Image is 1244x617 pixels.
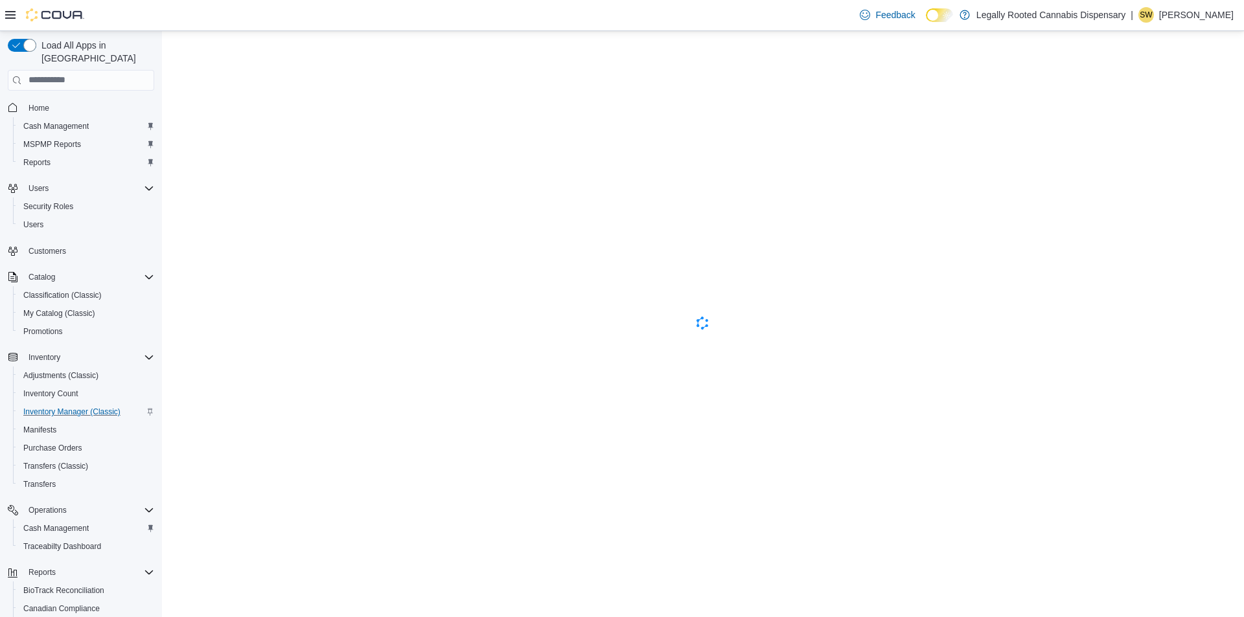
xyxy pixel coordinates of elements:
[18,477,154,492] span: Transfers
[23,461,88,471] span: Transfers (Classic)
[875,8,915,21] span: Feedback
[13,286,159,304] button: Classification (Classic)
[3,268,159,286] button: Catalog
[23,502,154,518] span: Operations
[13,403,159,421] button: Inventory Manager (Classic)
[13,216,159,234] button: Users
[18,539,154,554] span: Traceabilty Dashboard
[18,287,107,303] a: Classification (Classic)
[18,477,61,492] a: Transfers
[23,201,73,212] span: Security Roles
[13,519,159,537] button: Cash Management
[18,422,154,438] span: Manifests
[18,368,154,383] span: Adjustments (Classic)
[23,585,104,596] span: BioTrack Reconciliation
[18,404,154,420] span: Inventory Manager (Classic)
[23,100,154,116] span: Home
[3,241,159,260] button: Customers
[26,8,84,21] img: Cova
[23,181,154,196] span: Users
[1138,7,1154,23] div: Stacey Williams
[18,601,105,616] a: Canadian Compliance
[18,458,154,474] span: Transfers (Classic)
[18,386,154,401] span: Inventory Count
[3,98,159,117] button: Home
[23,350,154,365] span: Inventory
[13,135,159,153] button: MSPMP Reports
[29,505,67,515] span: Operations
[18,199,154,214] span: Security Roles
[13,475,159,493] button: Transfers
[23,269,154,285] span: Catalog
[23,425,56,435] span: Manifests
[23,290,102,300] span: Classification (Classic)
[18,287,154,303] span: Classification (Classic)
[18,324,68,339] a: Promotions
[926,8,953,22] input: Dark Mode
[23,219,43,230] span: Users
[23,326,63,337] span: Promotions
[13,439,159,457] button: Purchase Orders
[18,118,154,134] span: Cash Management
[23,565,154,580] span: Reports
[23,243,154,259] span: Customers
[13,421,159,439] button: Manifests
[18,306,100,321] a: My Catalog (Classic)
[23,479,56,489] span: Transfers
[18,217,49,232] a: Users
[23,502,72,518] button: Operations
[13,457,159,475] button: Transfers (Classic)
[13,366,159,385] button: Adjustments (Classic)
[18,583,109,598] a: BioTrack Reconciliation
[23,407,121,417] span: Inventory Manager (Classic)
[18,368,104,383] a: Adjustments (Classic)
[3,501,159,519] button: Operations
[13,537,159,555] button: Traceabilty Dashboard
[18,217,154,232] span: Users
[23,308,95,319] span: My Catalog (Classic)
[23,541,101,552] span: Traceabilty Dashboard
[18,137,154,152] span: MSPMP Reports
[1131,7,1133,23] p: |
[36,39,154,65] span: Load All Apps in [GEOGRAPHIC_DATA]
[13,581,159,600] button: BioTrack Reconciliation
[18,422,62,438] a: Manifests
[855,2,920,28] a: Feedback
[18,440,154,456] span: Purchase Orders
[18,601,154,616] span: Canadian Compliance
[23,243,71,259] a: Customers
[18,137,86,152] a: MSPMP Reports
[29,352,60,363] span: Inventory
[18,324,154,339] span: Promotions
[29,103,49,113] span: Home
[18,155,154,170] span: Reports
[13,197,159,216] button: Security Roles
[29,272,55,282] span: Catalog
[23,388,78,399] span: Inventory Count
[3,348,159,366] button: Inventory
[23,157,51,168] span: Reports
[23,350,65,365] button: Inventory
[23,100,54,116] a: Home
[18,118,94,134] a: Cash Management
[13,385,159,403] button: Inventory Count
[18,199,78,214] a: Security Roles
[18,539,106,554] a: Traceabilty Dashboard
[13,304,159,322] button: My Catalog (Classic)
[18,155,56,170] a: Reports
[29,567,56,578] span: Reports
[13,153,159,172] button: Reports
[18,306,154,321] span: My Catalog (Classic)
[1159,7,1234,23] p: [PERSON_NAME]
[13,322,159,341] button: Promotions
[23,139,81,150] span: MSPMP Reports
[976,7,1125,23] p: Legally Rooted Cannabis Dispensary
[23,181,54,196] button: Users
[29,183,49,194] span: Users
[29,246,66,256] span: Customers
[18,404,126,420] a: Inventory Manager (Classic)
[18,583,154,598] span: BioTrack Reconciliation
[1140,7,1152,23] span: SW
[3,563,159,581] button: Reports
